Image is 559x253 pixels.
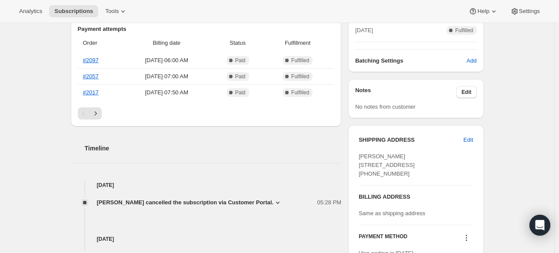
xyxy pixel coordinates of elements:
[97,198,274,207] span: [PERSON_NAME] cancelled the subscription via Customer Portal.
[359,193,473,201] h3: BILLING ADDRESS
[71,235,342,243] h4: [DATE]
[54,8,93,15] span: Subscriptions
[83,57,99,63] a: #2097
[456,86,477,98] button: Edit
[235,73,246,80] span: Paid
[90,107,102,120] button: Next
[124,72,209,81] span: [DATE] · 07:00 AM
[78,25,335,33] h2: Payment attempts
[359,210,425,216] span: Same as shipping address
[105,8,119,15] span: Tools
[83,73,99,80] a: #2057
[291,89,309,96] span: Fulfilled
[97,198,283,207] button: [PERSON_NAME] cancelled the subscription via Customer Portal.
[355,26,373,35] span: [DATE]
[19,8,42,15] span: Analytics
[124,88,209,97] span: [DATE] · 07:50 AM
[455,27,473,34] span: Fulfilled
[291,57,309,64] span: Fulfilled
[458,133,478,147] button: Edit
[505,5,545,17] button: Settings
[477,8,489,15] span: Help
[85,144,342,153] h2: Timeline
[462,89,472,96] span: Edit
[49,5,98,17] button: Subscriptions
[463,136,473,144] span: Edit
[461,54,482,68] button: Add
[359,153,415,177] span: [PERSON_NAME] [STREET_ADDRESS] [PHONE_NUMBER]
[317,198,342,207] span: 05:28 PM
[214,39,261,47] span: Status
[355,103,416,110] span: No notes from customer
[291,73,309,80] span: Fulfilled
[124,56,209,65] span: [DATE] · 06:00 AM
[100,5,133,17] button: Tools
[78,107,335,120] nav: Pagination
[124,39,209,47] span: Billing date
[14,5,47,17] button: Analytics
[359,136,463,144] h3: SHIPPING ADDRESS
[519,8,540,15] span: Settings
[83,89,99,96] a: #2017
[463,5,503,17] button: Help
[355,57,466,65] h6: Batching Settings
[355,86,456,98] h3: Notes
[359,233,407,245] h3: PAYMENT METHOD
[78,33,122,53] th: Order
[466,57,476,65] span: Add
[235,57,246,64] span: Paid
[529,215,550,236] div: Open Intercom Messenger
[266,39,329,47] span: Fulfillment
[235,89,246,96] span: Paid
[71,181,342,190] h4: [DATE]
